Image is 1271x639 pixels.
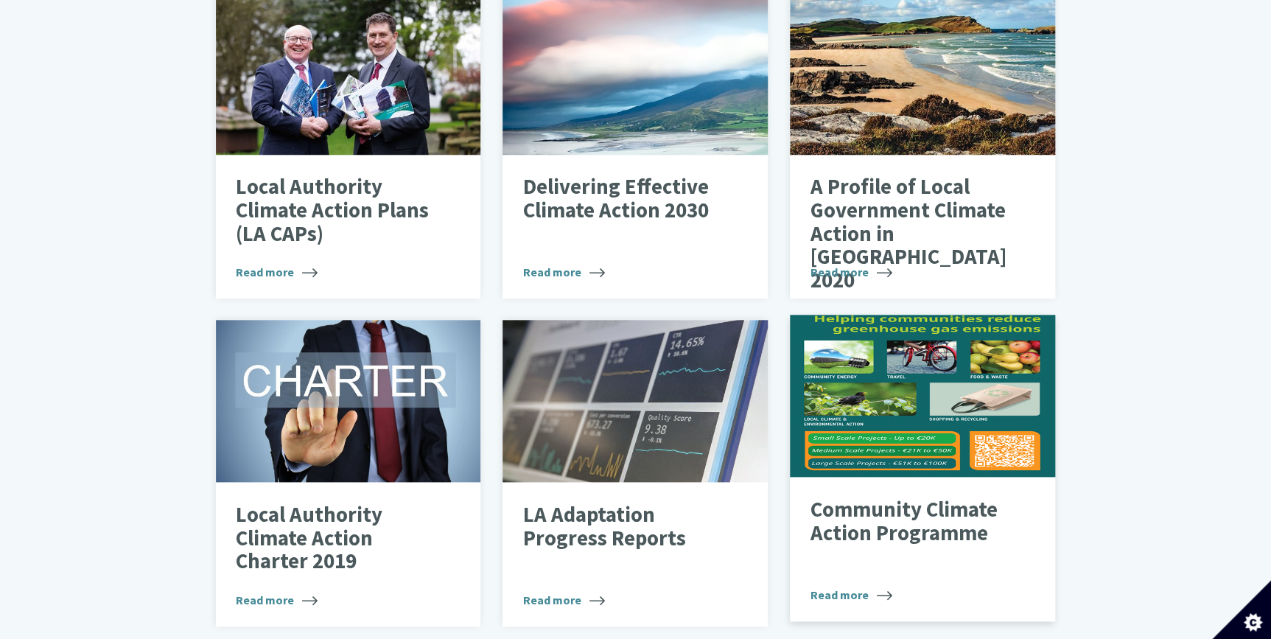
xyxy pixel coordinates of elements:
[810,498,1013,545] p: Community Climate Action Programme
[236,263,318,281] span: Read more
[523,175,726,222] p: Delivering Effective Climate Action 2030
[236,591,318,609] span: Read more
[810,263,892,281] span: Read more
[236,503,438,573] p: Local Authority Climate Action Charter 2019
[216,320,481,626] a: Local Authority Climate Action Charter 2019 Read more
[1212,580,1271,639] button: Set cookie preferences
[810,175,1013,292] p: A Profile of Local Government Climate Action in [GEOGRAPHIC_DATA] 2020
[523,503,726,550] p: LA Adaptation Progress Reports
[790,315,1055,621] a: Community Climate Action Programme Read more
[236,175,438,245] p: Local Authority Climate Action Plans (LA CAPs)
[810,586,892,604] span: Read more
[503,320,768,626] a: LA Adaptation Progress Reports Read more
[523,591,605,609] span: Read more
[523,263,605,281] span: Read more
